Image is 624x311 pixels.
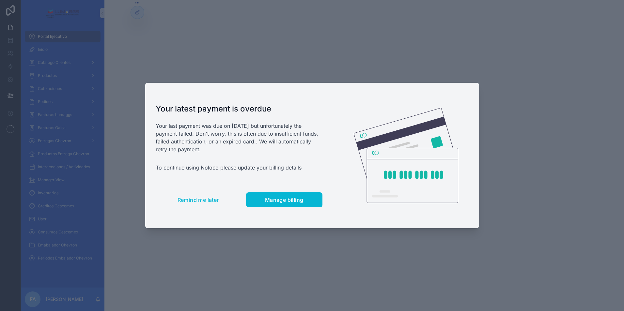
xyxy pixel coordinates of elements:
[156,122,322,153] p: Your last payment was due on [DATE] but unfortunately the payment failed. Don't worry, this is of...
[265,197,304,203] span: Manage billing
[178,197,219,203] span: Remind me later
[354,108,458,203] img: Credit card illustration
[156,104,322,114] h1: Your latest payment is overdue
[246,192,322,207] button: Manage billing
[156,192,241,207] button: Remind me later
[156,164,322,171] p: To continue using Noloco please update your billing details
